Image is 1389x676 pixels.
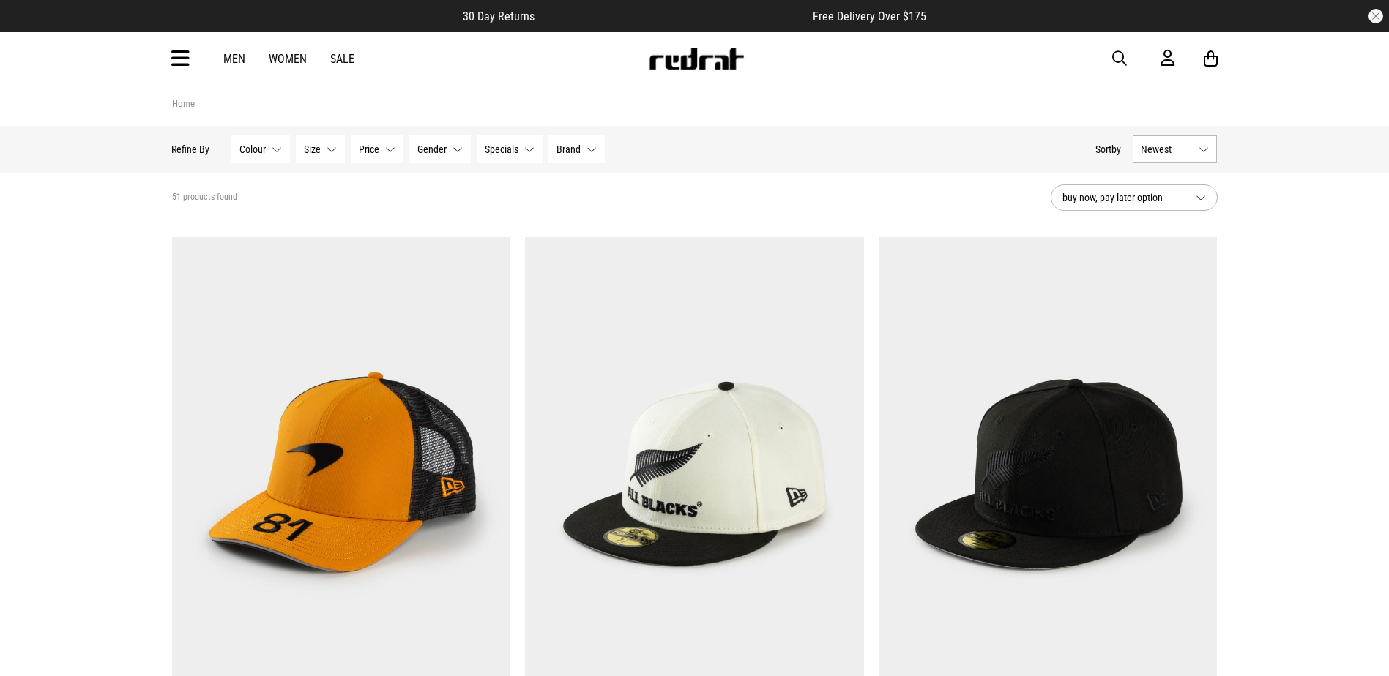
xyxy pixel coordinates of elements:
[240,143,267,155] span: Colour
[557,143,581,155] span: Brand
[297,135,346,163] button: Size
[305,143,321,155] span: Size
[1051,184,1218,211] button: buy now, pay later option
[1112,143,1122,155] span: by
[410,135,472,163] button: Gender
[269,52,307,66] a: Women
[564,9,783,23] iframe: Customer reviews powered by Trustpilot
[1142,143,1194,155] span: Newest
[172,98,195,109] a: Home
[172,192,237,203] span: 51 products found
[549,135,606,163] button: Brand
[463,10,535,23] span: 30 Day Returns
[485,143,519,155] span: Specials
[418,143,447,155] span: Gender
[477,135,543,163] button: Specials
[1133,135,1218,163] button: Newest
[232,135,291,163] button: Colour
[172,143,210,155] p: Refine By
[813,10,926,23] span: Free Delivery Over $175
[351,135,404,163] button: Price
[330,52,354,66] a: Sale
[223,52,245,66] a: Men
[360,143,380,155] span: Price
[1096,140,1122,158] button: Sortby
[1062,189,1184,206] span: buy now, pay later option
[648,48,745,70] img: Redrat logo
